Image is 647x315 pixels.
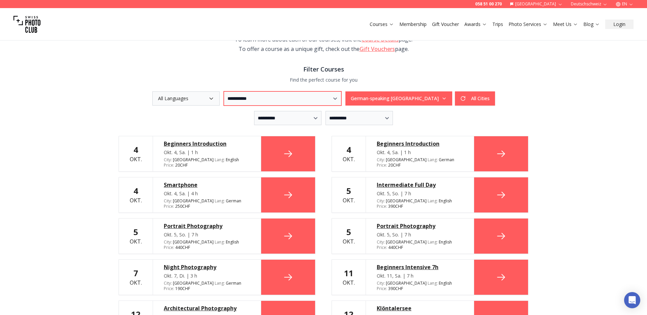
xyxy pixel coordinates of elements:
[377,273,463,279] div: Okt. 11, Sa. | 7 h
[624,292,640,308] div: Open Intercom Messenger
[439,281,452,286] span: English
[164,239,250,250] div: [GEOGRAPHIC_DATA] 440 CHF
[346,185,351,196] b: 5
[377,231,463,238] div: Okt. 5, So. | 7 h
[428,157,438,163] span: Lang :
[164,181,250,189] a: Smartphone
[439,157,454,163] span: German
[164,198,172,204] span: City :
[130,268,142,287] div: Okt.
[343,268,355,287] div: Okt.
[164,149,250,156] div: Okt. 4, Sa. | 1 h
[164,231,250,238] div: Okt. 5, So. | 7 h
[164,140,250,148] a: Beginners Introduction
[164,273,250,279] div: Okt. 7, Di. | 3 h
[164,198,250,209] div: [GEOGRAPHIC_DATA] 250 CHF
[226,157,239,163] span: English
[130,144,142,163] div: Okt.
[164,162,174,168] span: Price :
[553,21,578,28] a: Meet Us
[464,21,487,28] a: Awards
[429,20,462,29] button: Gift Voucher
[344,267,353,279] b: 11
[343,144,355,163] div: Okt.
[164,157,250,168] div: [GEOGRAPHIC_DATA] 20 CHF
[345,91,452,106] button: German-speaking [GEOGRAPHIC_DATA]
[455,91,495,106] button: All Cities
[377,239,385,245] span: City :
[215,198,225,204] span: Lang :
[377,162,387,168] span: Price :
[432,21,459,28] a: Gift Voucher
[377,203,387,209] span: Price :
[360,45,395,53] a: Gift Vouchers
[370,21,394,28] a: Courses
[226,198,241,204] span: German
[164,190,250,197] div: Okt. 4, Sa. | 4 h
[164,286,174,291] span: Price :
[377,222,463,230] a: Portrait Photography
[164,157,172,163] span: City :
[133,185,138,196] b: 4
[377,281,463,291] div: [GEOGRAPHIC_DATA] 390 CHF
[377,198,463,209] div: [GEOGRAPHIC_DATA] 390 CHF
[377,245,387,250] span: Price :
[346,144,351,155] b: 4
[164,222,250,230] a: Portrait Photography
[492,21,503,28] a: Trips
[490,20,506,29] button: Trips
[133,267,138,279] b: 7
[462,20,490,29] button: Awards
[346,226,351,237] b: 5
[377,263,463,271] a: Beginners Intensive 7h
[119,77,528,83] p: Find the perfect course for you
[397,20,429,29] button: Membership
[550,20,581,29] button: Meet Us
[377,286,387,291] span: Price :
[343,227,355,246] div: Okt.
[226,239,239,245] span: English
[377,149,463,156] div: Okt. 4, Sa. | 1 h
[377,181,463,189] a: Intermediate Full Day
[377,304,463,312] a: Klöntalersee
[439,198,452,204] span: English
[428,239,438,245] span: Lang :
[377,280,385,286] span: City :
[509,21,548,28] a: Photo Services
[164,304,250,312] a: Architectural Photography
[13,11,40,38] img: Swiss photo club
[377,198,385,204] span: City :
[377,190,463,197] div: Okt. 5, So. | 7 h
[215,239,225,245] span: Lang :
[428,280,438,286] span: Lang :
[581,20,603,29] button: Blog
[119,64,528,74] h3: Filter Courses
[226,35,421,54] div: To learn more about each of our courses, visit the page. To offer a course as a unique gift, chec...
[377,140,463,148] a: Beginners Introduction
[164,281,250,291] div: [GEOGRAPHIC_DATA] 190 CHF
[133,144,138,155] b: 4
[164,280,172,286] span: City :
[130,227,142,246] div: Okt.
[377,239,463,250] div: [GEOGRAPHIC_DATA] 440 CHF
[377,157,385,163] span: City :
[377,157,463,168] div: [GEOGRAPHIC_DATA] 20 CHF
[164,203,174,209] span: Price :
[506,20,550,29] button: Photo Services
[605,20,634,29] button: Login
[164,263,250,271] a: Night Photography
[399,21,427,28] a: Membership
[152,91,220,106] button: All Languages
[439,239,452,245] span: English
[367,20,397,29] button: Courses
